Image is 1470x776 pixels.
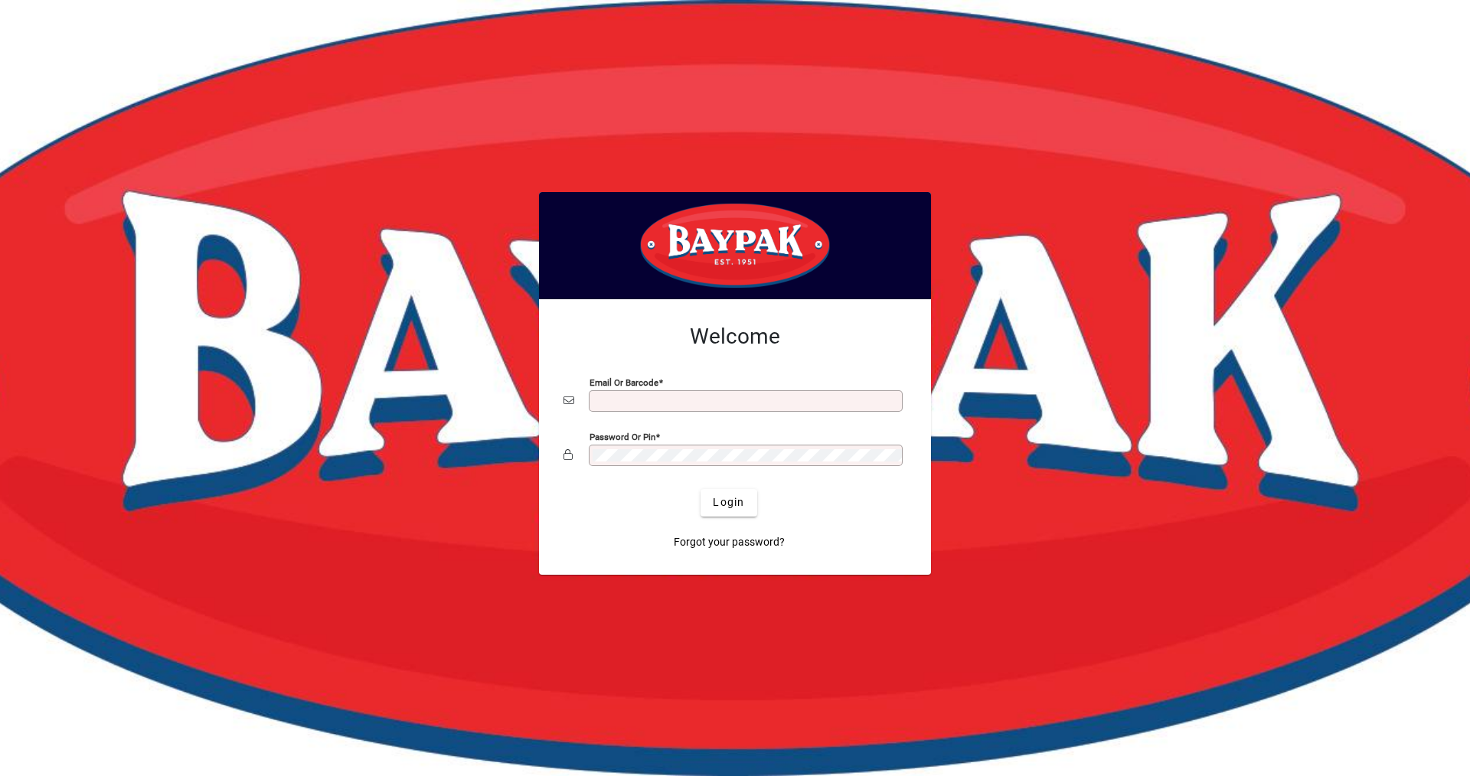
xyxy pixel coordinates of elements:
[668,529,791,556] a: Forgot your password?
[674,534,785,550] span: Forgot your password?
[590,377,658,387] mat-label: Email or Barcode
[563,324,906,350] h2: Welcome
[701,489,756,517] button: Login
[590,431,655,442] mat-label: Password or Pin
[713,494,744,510] span: Login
